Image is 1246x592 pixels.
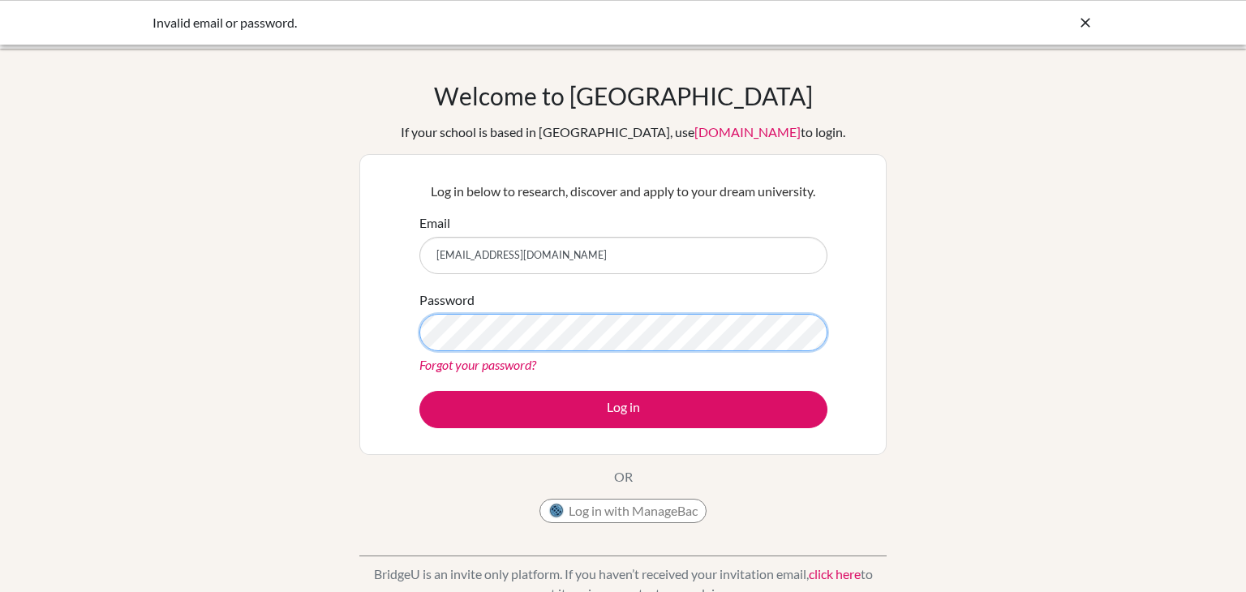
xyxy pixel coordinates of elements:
div: If your school is based in [GEOGRAPHIC_DATA], use to login. [401,122,845,142]
p: OR [614,467,633,487]
label: Email [419,213,450,233]
label: Password [419,290,475,310]
h1: Welcome to [GEOGRAPHIC_DATA] [434,81,813,110]
button: Log in [419,391,827,428]
div: Invalid email or password. [153,13,850,32]
a: [DOMAIN_NAME] [694,124,801,139]
a: Forgot your password? [419,357,536,372]
p: Log in below to research, discover and apply to your dream university. [419,182,827,201]
a: click here [809,566,861,581]
button: Log in with ManageBac [539,499,707,523]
